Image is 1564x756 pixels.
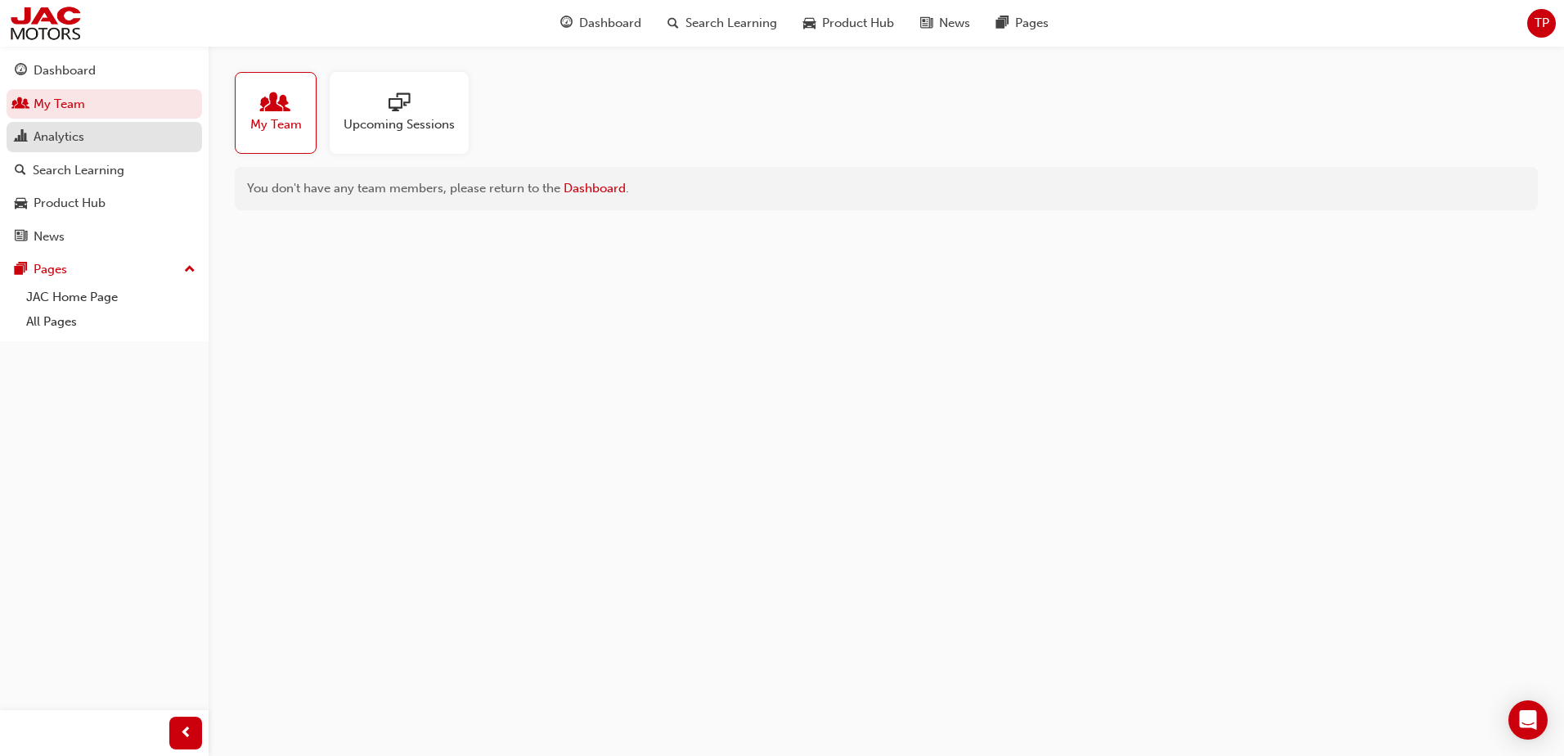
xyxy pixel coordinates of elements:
[7,122,202,152] a: Analytics
[235,167,1538,210] div: You don't have any team members, please return to the .
[15,263,27,277] span: pages-icon
[20,285,202,310] a: JAC Home Page
[7,56,202,86] a: Dashboard
[667,13,679,34] span: search-icon
[7,222,202,252] a: News
[996,13,1009,34] span: pages-icon
[235,72,330,154] a: My Team
[907,7,983,40] a: news-iconNews
[1508,700,1548,740] div: Open Intercom Messenger
[34,194,106,213] div: Product Hub
[7,155,202,186] a: Search Learning
[564,181,626,196] a: Dashboard
[250,115,302,134] span: My Team
[547,7,654,40] a: guage-iconDashboard
[344,115,455,134] span: Upcoming Sessions
[15,164,26,178] span: search-icon
[920,13,933,34] span: news-icon
[7,89,202,119] a: My Team
[34,61,96,80] div: Dashboard
[8,5,83,42] img: jac-portal
[180,723,192,744] span: prev-icon
[1015,14,1049,33] span: Pages
[803,13,816,34] span: car-icon
[33,161,124,180] div: Search Learning
[1527,9,1556,38] button: TP
[34,260,67,279] div: Pages
[560,13,573,34] span: guage-icon
[7,188,202,218] a: Product Hub
[389,92,410,115] span: sessionType_ONLINE_URL-icon
[7,52,202,254] button: DashboardMy TeamAnalyticsSearch LearningProduct HubNews
[822,14,894,33] span: Product Hub
[34,128,84,146] div: Analytics
[579,14,641,33] span: Dashboard
[15,97,27,112] span: people-icon
[790,7,907,40] a: car-iconProduct Hub
[184,259,195,281] span: up-icon
[15,230,27,245] span: news-icon
[20,309,202,335] a: All Pages
[15,64,27,79] span: guage-icon
[7,254,202,285] button: Pages
[1535,14,1549,33] span: TP
[265,92,286,115] span: people-icon
[983,7,1062,40] a: pages-iconPages
[15,130,27,145] span: chart-icon
[15,196,27,211] span: car-icon
[939,14,970,33] span: News
[654,7,790,40] a: search-iconSearch Learning
[34,227,65,246] div: News
[685,14,777,33] span: Search Learning
[330,72,482,154] a: Upcoming Sessions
